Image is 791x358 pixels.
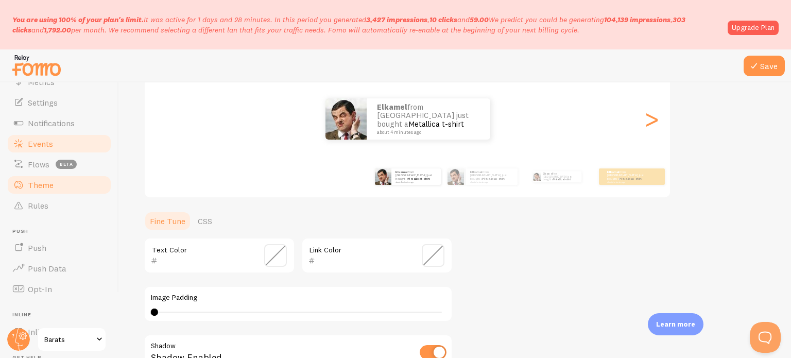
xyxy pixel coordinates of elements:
[553,178,571,181] a: Metallica t-shirt
[6,133,112,154] a: Events
[11,52,62,78] img: fomo-relay-logo-orange.svg
[12,228,112,235] span: Push
[56,160,77,169] span: beta
[408,177,430,181] a: Metallica t-shirt
[620,177,642,181] a: Metallica t-shirt
[470,170,513,183] p: from [GEOGRAPHIC_DATA] just bought a
[28,180,54,190] span: Theme
[470,181,512,183] small: about 4 minutes ago
[543,171,577,182] p: from [GEOGRAPHIC_DATA] just bought a
[28,118,75,128] span: Notifications
[151,293,445,302] label: Image Padding
[366,15,489,24] span: , and
[192,211,218,231] a: CSS
[144,211,192,231] a: Fine Tune
[6,321,112,342] a: Inline
[429,15,457,24] b: 10 clicks
[395,170,408,174] strong: elkamel
[28,97,58,108] span: Settings
[44,333,93,346] span: Barats
[12,15,144,24] span: You are using 100% of your plan's limit.
[395,181,436,183] small: about 4 minutes ago
[377,130,477,135] small: about 4 minutes ago
[728,21,779,35] a: Upgrade Plan
[28,243,46,253] span: Push
[648,313,703,335] div: Learn more
[656,319,695,329] p: Learn more
[532,173,541,181] img: Fomo
[44,25,71,35] b: 1,792.00
[607,170,620,174] strong: elkamel
[645,82,658,156] div: Next slide
[750,322,781,353] iframe: Help Scout Beacon - Open
[28,284,52,294] span: Opt-In
[37,327,107,352] a: Barats
[408,119,464,129] a: Metallica t-shirt
[28,159,49,169] span: Flows
[377,103,480,135] p: from [GEOGRAPHIC_DATA] just bought a
[470,15,489,24] b: 59.00
[604,15,670,24] b: 104,139 impressions
[607,170,648,183] p: from [GEOGRAPHIC_DATA] just bought a
[395,170,437,183] p: from [GEOGRAPHIC_DATA] just bought a
[6,237,112,258] a: Push
[325,98,367,140] img: Fomo
[6,113,112,133] a: Notifications
[6,154,112,175] a: Flows beta
[483,177,505,181] a: Metallica t-shirt
[377,102,407,112] strong: elkamel
[28,327,48,337] span: Inline
[28,200,48,211] span: Rules
[28,139,53,149] span: Events
[12,312,112,318] span: Inline
[6,258,112,279] a: Push Data
[366,15,427,24] b: 3,427 impressions
[375,168,391,185] img: Fomo
[6,279,112,299] a: Opt-In
[6,195,112,216] a: Rules
[448,168,464,185] img: Fomo
[28,263,66,274] span: Push Data
[543,172,553,175] strong: elkamel
[6,175,112,195] a: Theme
[607,181,647,183] small: about 4 minutes ago
[12,14,721,35] p: It was active for 1 days and 28 minutes. In this period you generated We predict you could be gen...
[6,92,112,113] a: Settings
[470,170,483,174] strong: elkamel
